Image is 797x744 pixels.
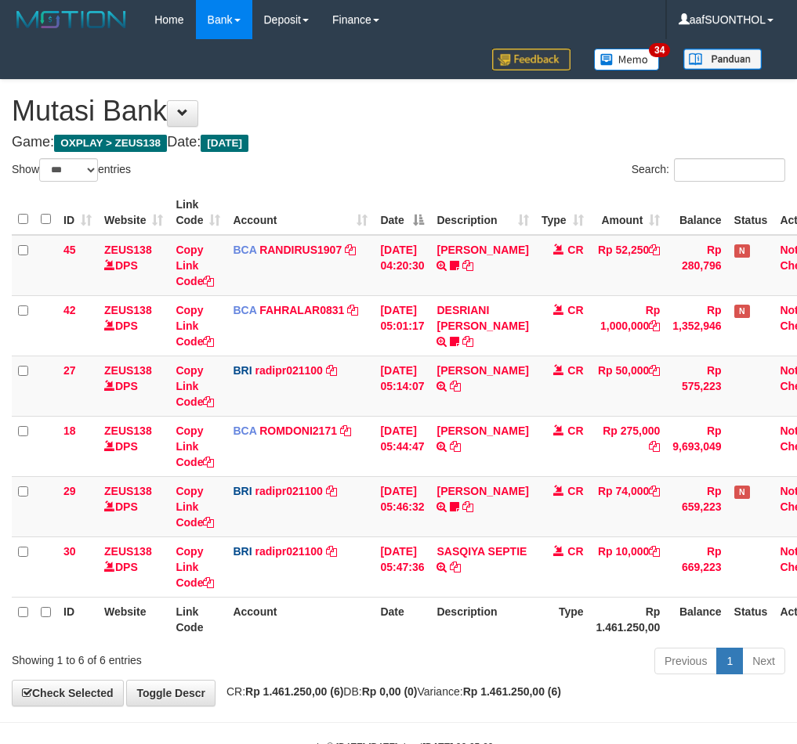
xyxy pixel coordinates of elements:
a: Copy Rp 50,000 to clipboard [649,364,660,377]
span: 27 [63,364,76,377]
span: BRI [233,545,252,558]
span: Has Note [734,486,750,499]
th: ID [57,597,98,641]
a: Copy Link Code [176,364,214,408]
span: BCA [233,244,256,256]
a: [PERSON_NAME] [437,485,528,497]
a: ZEUS138 [104,545,152,558]
a: Copy Rp 1,000,000 to clipboard [649,320,660,332]
a: [PERSON_NAME] [437,424,528,437]
th: Date [374,597,430,641]
a: ZEUS138 [104,244,152,256]
td: DPS [98,235,169,296]
span: 18 [63,424,76,437]
a: ZEUS138 [104,304,152,316]
th: Date: activate to sort column descending [374,190,430,235]
a: Copy MUHAMMAD IQB to clipboard [450,440,461,453]
label: Search: [632,158,785,182]
a: RANDIRUS1907 [259,244,342,256]
a: ROMDONI2171 [259,424,337,437]
th: Website: activate to sort column ascending [98,190,169,235]
span: CR [567,424,583,437]
strong: Rp 0,00 (0) [362,685,418,698]
img: Feedback.jpg [492,49,571,70]
th: Amount: activate to sort column ascending [590,190,667,235]
span: Has Note [734,244,750,258]
a: Copy Rp 52,250 to clipboard [649,244,660,256]
a: Copy FAHRALAR0831 to clipboard [347,304,358,316]
a: [PERSON_NAME] [437,364,528,377]
td: DPS [98,536,169,597]
span: 29 [63,485,76,497]
a: Copy Rp 74,000 to clipboard [649,485,660,497]
a: radipr021100 [255,545,322,558]
a: 1 [716,648,743,674]
td: Rp 669,223 [666,536,727,597]
th: Description [430,597,534,641]
span: CR [567,545,583,558]
th: Website [98,597,169,641]
th: Balance [666,190,727,235]
a: Copy Link Code [176,304,214,348]
a: Copy RANDIRUS1907 to clipboard [345,244,356,256]
td: Rp 10,000 [590,536,667,597]
td: [DATE] 05:44:47 [374,416,430,476]
td: Rp 659,223 [666,476,727,536]
a: Toggle Descr [126,680,216,706]
a: Copy radipr021100 to clipboard [326,364,337,377]
a: ZEUS138 [104,364,152,377]
td: [DATE] 05:47:36 [374,536,430,597]
span: Has Note [734,305,750,318]
td: DPS [98,295,169,356]
td: DPS [98,356,169,416]
th: Rp 1.461.250,00 [590,597,667,641]
span: CR [567,244,583,256]
th: Account: activate to sort column ascending [226,190,374,235]
td: [DATE] 04:20:30 [374,235,430,296]
a: Copy radipr021100 to clipboard [326,485,337,497]
th: Status [728,190,774,235]
th: Link Code: activate to sort column ascending [169,190,226,235]
span: OXPLAY > ZEUS138 [54,135,167,152]
a: Copy TENNY SETIAWAN to clipboard [462,259,473,272]
span: BRI [233,485,252,497]
td: Rp 9,693,049 [666,416,727,476]
span: 45 [63,244,76,256]
a: Copy Rp 275,000 to clipboard [649,440,660,453]
a: Copy Link Code [176,485,214,529]
th: Type: activate to sort column ascending [535,190,590,235]
a: Copy Rp 10,000 to clipboard [649,545,660,558]
td: Rp 280,796 [666,235,727,296]
th: ID: activate to sort column ascending [57,190,98,235]
a: Copy SASQIYA SEPTIE to clipboard [450,561,461,573]
span: CR [567,485,583,497]
span: CR [567,304,583,316]
span: BCA [233,304,256,316]
a: Copy Link Code [176,424,214,468]
select: Showentries [39,158,98,182]
img: panduan.png [683,49,762,70]
a: [PERSON_NAME] [437,244,528,256]
a: Copy STEVANO FERNAN to clipboard [462,500,473,513]
h4: Game: Date: [12,135,785,150]
a: Copy DANA TEGARJALERPR to clipboard [450,380,461,392]
label: Show entries [12,158,131,182]
strong: Rp 1.461.250,00 (6) [463,685,561,698]
h1: Mutasi Bank [12,96,785,127]
span: CR: DB: Variance: [219,685,561,698]
td: [DATE] 05:46:32 [374,476,430,536]
input: Search: [674,158,785,182]
a: radipr021100 [255,485,322,497]
td: DPS [98,476,169,536]
th: Account [226,597,374,641]
div: Showing 1 to 6 of 6 entries [12,646,321,668]
th: Link Code [169,597,226,641]
span: [DATE] [201,135,248,152]
a: Next [742,648,785,674]
th: Balance [666,597,727,641]
a: 34 [582,39,672,79]
td: Rp 52,250 [590,235,667,296]
span: CR [567,364,583,377]
img: Button%20Memo.svg [594,49,660,70]
td: Rp 50,000 [590,356,667,416]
